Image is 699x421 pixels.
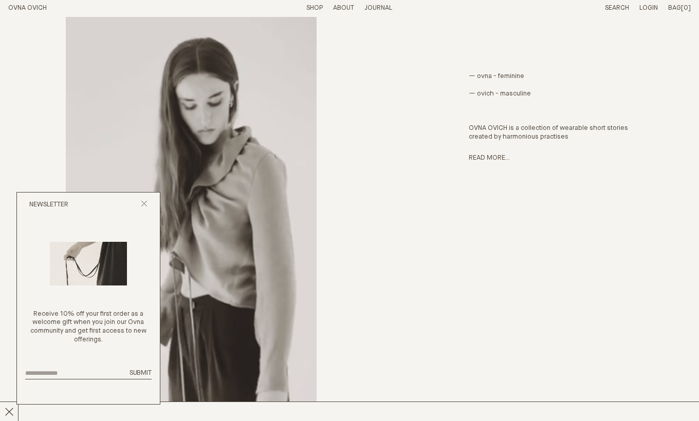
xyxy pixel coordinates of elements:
[130,369,152,378] button: Submit
[8,5,47,11] a: Home
[681,5,691,11] span: [0]
[605,5,629,11] a: Search
[141,200,148,210] button: Close popup
[469,155,510,161] a: Read more...
[469,72,633,142] p: — ovna - feminine — ovich - masculine OVNA OVICH is a collection of wearable short stories create...
[639,5,658,11] a: Login
[333,4,354,13] summary: About
[130,370,152,376] span: Submit
[306,5,323,11] a: Shop
[29,201,68,209] h2: Newsletter
[668,5,681,11] span: Bag
[364,5,392,11] a: Journal
[25,310,152,345] p: Receive 10% off your first order as a welcome gift when you join our Ovna community and get first...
